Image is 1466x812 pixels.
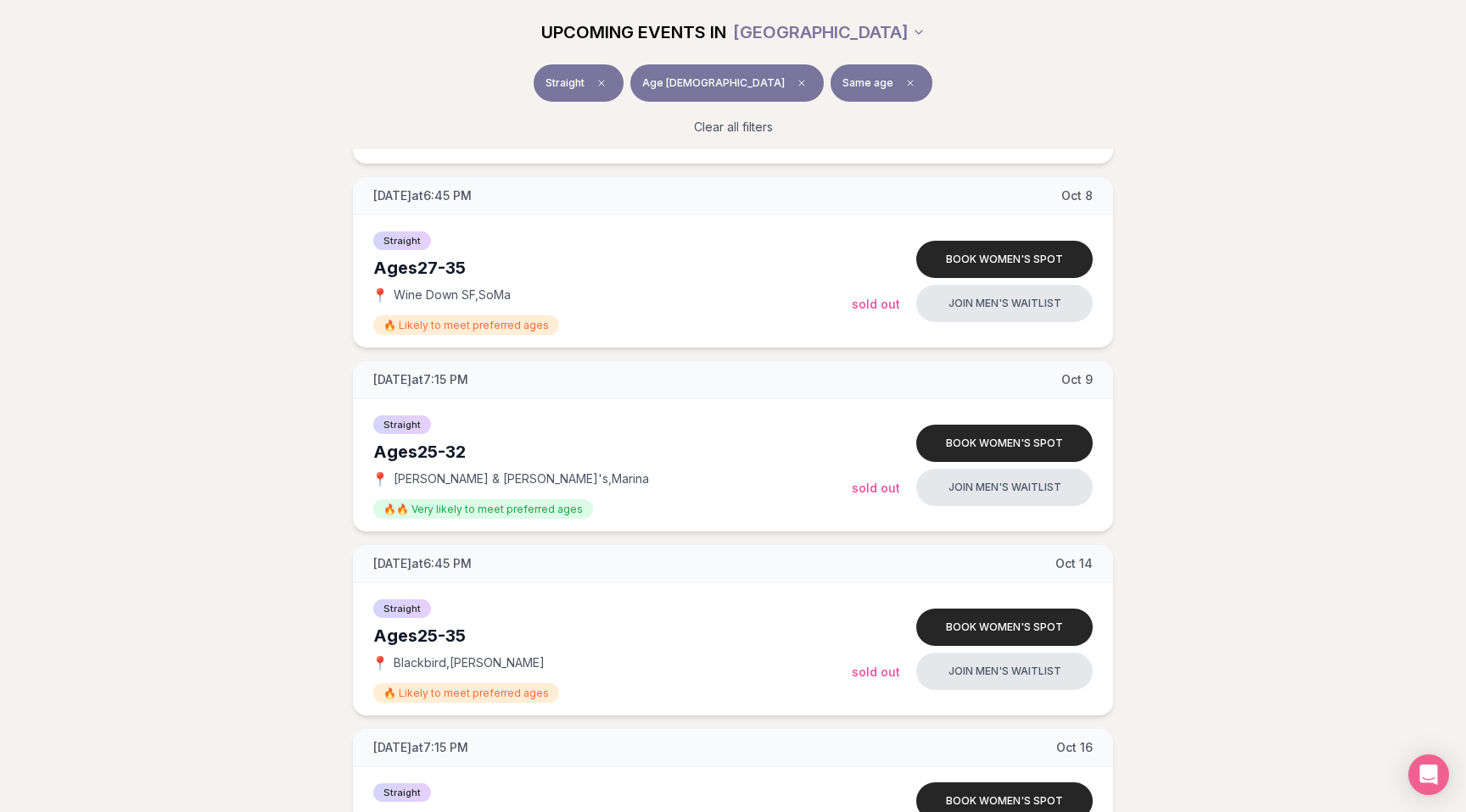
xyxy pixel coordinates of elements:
span: Oct 14 [1055,555,1093,572]
span: 🔥 Likely to meet preferred ages [373,683,559,703]
span: Straight [373,783,431,802]
button: StraightClear event type filter [534,64,624,102]
span: Oct 9 [1061,371,1093,388]
span: Clear preference [900,73,920,93]
span: Sold Out [852,481,900,495]
span: Wine Down SF , SoMa [394,286,511,303]
span: Oct 16 [1056,739,1093,756]
span: Age [DEMOGRAPHIC_DATA] [642,76,785,90]
span: Blackbird , [PERSON_NAME] [394,654,545,671]
span: [DATE] at 6:45 PM [373,187,472,204]
span: 📍 [373,472,387,486]
span: [DATE] at 6:45 PM [373,555,472,572]
span: [DATE] at 7:15 PM [373,371,468,388]
button: Join men's waitlist [916,285,1093,322]
span: Sold Out [852,665,900,679]
button: Clear all filters [684,108,783,146]
span: Same age [842,76,893,90]
span: 📍 [373,288,387,302]
span: [DATE] at 7:15 PM [373,739,468,756]
span: 🔥🔥 Very likely to meet preferred ages [373,499,593,519]
span: 🔥 Likely to meet preferred ages [373,315,559,335]
button: Age [DEMOGRAPHIC_DATA]Clear age [630,64,824,102]
button: Book women's spot [916,241,1093,278]
span: Straight [373,231,431,250]
span: Straight [373,415,431,434]
button: Join men's waitlist [916,653,1093,690]
span: Straight [373,599,431,618]
div: Open Intercom Messenger [1408,754,1449,795]
span: 📍 [373,656,387,670]
button: Book women's spot [916,425,1093,462]
button: Join men's waitlist [916,469,1093,506]
button: Book women's spot [916,609,1093,646]
span: [PERSON_NAME] & [PERSON_NAME]'s , Marina [394,470,649,487]
div: Ages 27-35 [373,256,852,280]
span: Oct 8 [1061,187,1093,204]
button: Same ageClear preference [831,64,932,102]
div: Ages 25-32 [373,440,852,464]
span: UPCOMING EVENTS IN [541,20,726,44]
span: Sold Out [852,297,900,311]
span: Straight [546,76,585,90]
button: [GEOGRAPHIC_DATA] [733,14,926,51]
span: Clear event type filter [591,73,612,93]
span: Clear age [792,73,812,93]
div: Ages 25-35 [373,624,852,648]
